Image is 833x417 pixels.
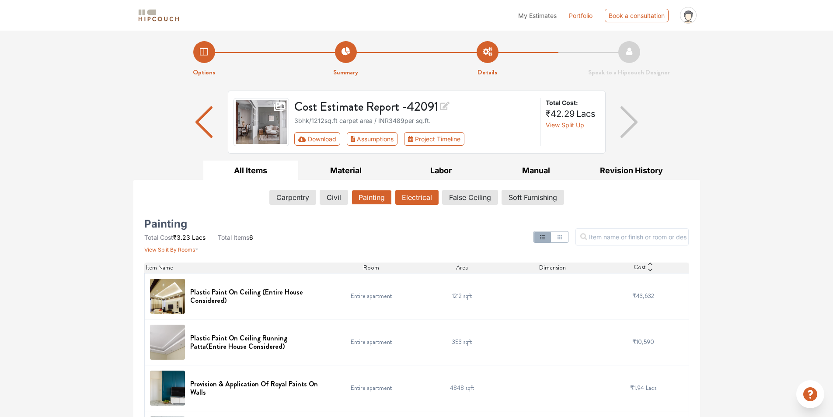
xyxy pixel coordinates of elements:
[144,242,199,254] button: View Split By Rooms
[137,8,181,23] img: logo-horizontal.svg
[442,190,498,205] button: False Ceiling
[190,380,321,396] h6: Provision & Application Of Royal Paints On Walls
[218,234,249,241] span: Total Items
[144,221,187,228] h5: Painting
[502,190,564,205] button: Soft Furnishing
[569,11,593,20] a: Portfolio
[294,116,535,125] div: 3bhk / 1212 sq.ft carpet area / INR 3489 per sq.ft.
[518,12,557,19] span: My Estimates
[488,161,584,180] button: Manual
[173,234,190,241] span: ₹3.23
[294,132,535,146] div: Toolbar with button groups
[576,109,596,119] span: Lacs
[144,246,195,253] span: View Split By Rooms
[632,291,654,300] span: ₹43,632
[137,6,181,25] span: logo-horizontal.svg
[584,161,679,180] button: Revision History
[363,263,379,272] span: Room
[630,383,644,392] span: ₹1.94
[294,132,471,146] div: First group
[417,365,508,411] td: 4848 sqft
[195,106,213,138] img: arrow left
[298,161,394,180] button: Material
[605,9,669,22] div: Book a consultation
[546,109,575,119] span: ₹42.29
[150,371,185,406] img: Provision & Application Of Royal Paints On Walls
[417,273,508,319] td: 1212 sqft
[477,67,497,77] strong: Details
[269,190,316,205] button: Carpentry
[546,121,584,129] span: View Split Up
[146,263,173,272] span: Item Name
[539,263,566,272] span: Dimension
[144,234,173,241] span: Total Cost
[395,190,439,205] button: Electrical
[646,383,656,392] span: Lacs
[333,67,358,77] strong: Summary
[546,120,584,130] button: View Split Up
[190,334,321,350] h6: Plastic Paint On Ceiling Running Patta(Entire House Considered)
[352,190,392,205] button: Painting
[294,98,535,114] h3: Cost Estimate Report - 42091
[326,365,417,411] td: Entire apartment
[234,98,289,146] img: gallery
[456,263,468,272] span: Area
[575,228,689,245] input: Item name or finish or room or description
[546,98,598,107] strong: Total Cost:
[620,106,638,138] img: arrow right
[326,319,417,365] td: Entire apartment
[294,132,340,146] button: Download
[192,234,206,241] span: Lacs
[218,233,253,242] li: 6
[417,319,508,365] td: 353 sqft
[404,132,464,146] button: Project Timeline
[320,190,348,205] button: Civil
[394,161,489,180] button: Labor
[347,132,398,146] button: Assumptions
[203,161,299,180] button: All Items
[150,325,185,360] img: Plastic Paint On Ceiling Running Patta(Entire House Considered)
[190,288,321,305] h6: Plastic Paint On Ceiling (Entire House Considered)
[193,67,215,77] strong: Options
[588,67,670,77] strong: Speak to a Hipcouch Designer
[634,263,645,273] span: Cost
[150,279,185,314] img: Plastic Paint On Ceiling (Entire House Considered)
[326,273,417,319] td: Entire apartment
[632,337,654,346] span: ₹10,590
